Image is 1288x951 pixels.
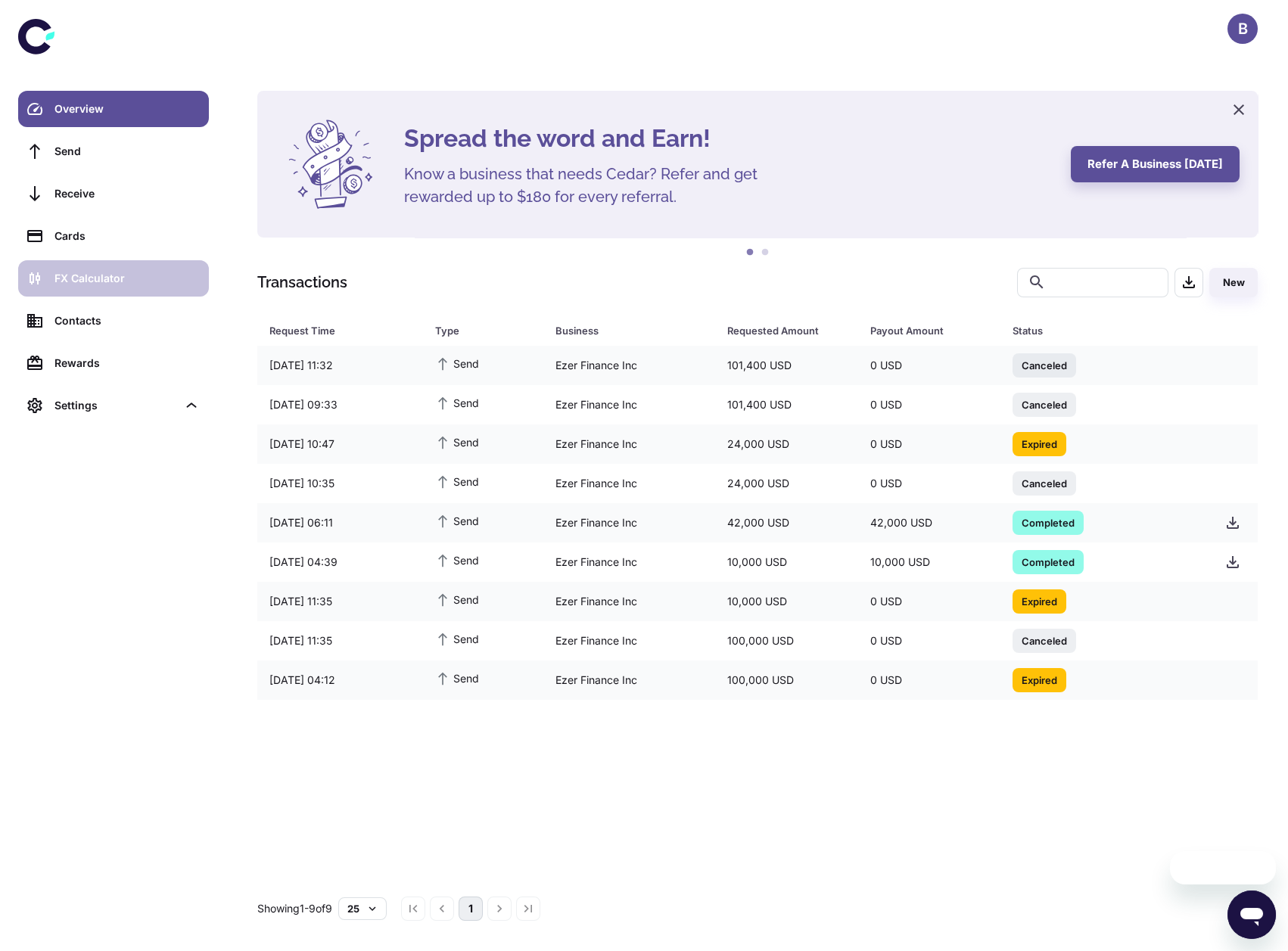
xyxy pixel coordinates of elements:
[858,548,1001,577] div: 10,000 USD
[1013,554,1084,569] span: Completed
[1071,146,1240,182] button: Refer a business [DATE]
[543,390,715,419] div: Ezer Finance Inc
[727,320,832,341] div: Requested Amount
[257,508,423,537] div: [DATE] 06:11
[715,351,858,380] div: 101,400 USD
[54,101,200,117] div: Overview
[18,387,209,424] div: Settings
[18,218,209,254] a: Cards
[399,897,543,921] nav: pagination navigation
[257,469,423,498] div: [DATE] 10:35
[1209,268,1258,297] button: New
[404,163,782,208] h5: Know a business that needs Cedar? Refer and get rewarded up to $180 for every referral.
[257,351,423,380] div: [DATE] 11:32
[858,469,1001,498] div: 0 USD
[18,91,209,127] a: Overview
[858,508,1001,537] div: 42,000 USD
[257,666,423,695] div: [DATE] 04:12
[870,320,995,341] span: Payout Amount
[435,320,537,341] span: Type
[543,508,715,537] div: Ezer Finance Inc
[257,430,423,458] div: [DATE] 10:47
[435,512,479,529] span: Send
[758,245,773,260] button: 2
[742,245,758,260] button: 1
[1170,851,1276,884] iframe: Message from company
[858,390,1001,419] div: 0 USD
[257,900,332,917] p: Showing 1-9 of 9
[858,351,1001,380] div: 0 USD
[543,548,715,577] div: Ezer Finance Inc
[54,143,200,160] div: Send
[543,469,715,498] div: Ezer Finance Inc
[1013,320,1195,341] span: Status
[435,552,479,568] span: Send
[435,355,479,371] span: Send
[54,228,200,244] div: Cards
[1013,320,1175,341] div: Status
[1227,890,1276,939] iframe: Button to launch messaging window
[257,587,423,616] div: [DATE] 11:35
[18,176,209,212] a: Receive
[543,666,715,695] div: Ezer Finance Inc
[1013,475,1076,490] span: Canceled
[54,355,200,371] div: Rewards
[715,469,858,498] div: 24,000 USD
[1227,14,1258,44] button: B
[435,591,479,608] span: Send
[1013,357,1076,372] span: Canceled
[257,548,423,577] div: [DATE] 04:39
[858,587,1001,616] div: 0 USD
[1013,436,1066,451] span: Expired
[338,897,387,920] button: 25
[435,394,479,411] span: Send
[1013,672,1066,687] span: Expired
[543,430,715,458] div: Ezer Finance Inc
[257,626,423,655] div: [DATE] 11:35
[715,666,858,695] div: 100,000 USD
[269,320,397,341] div: Request Time
[54,397,177,414] div: Settings
[404,120,1053,157] h4: Spread the word and Earn!
[435,320,518,341] div: Type
[1013,632,1076,648] span: Canceled
[858,626,1001,655] div: 0 USD
[715,430,858,458] div: 24,000 USD
[435,670,479,686] span: Send
[435,434,479,450] span: Send
[435,473,479,489] span: Send
[1013,396,1076,412] span: Canceled
[18,133,209,169] a: Send
[715,587,858,616] div: 10,000 USD
[269,320,417,341] span: Request Time
[715,626,858,655] div: 100,000 USD
[54,270,200,287] div: FX Calculator
[543,351,715,380] div: Ezer Finance Inc
[435,630,479,647] span: Send
[543,626,715,655] div: Ezer Finance Inc
[459,897,483,921] button: page 1
[715,390,858,419] div: 101,400 USD
[1013,514,1084,530] span: Completed
[543,587,715,616] div: Ezer Finance Inc
[1013,593,1066,608] span: Expired
[257,390,423,419] div: [DATE] 09:33
[54,185,200,202] div: Receive
[715,548,858,577] div: 10,000 USD
[18,260,209,297] a: FX Calculator
[870,320,975,341] div: Payout Amount
[18,303,209,339] a: Contacts
[54,312,200,329] div: Contacts
[257,271,347,294] h1: Transactions
[18,345,209,381] a: Rewards
[858,430,1001,458] div: 0 USD
[715,508,858,537] div: 42,000 USD
[727,320,852,341] span: Requested Amount
[858,666,1001,695] div: 0 USD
